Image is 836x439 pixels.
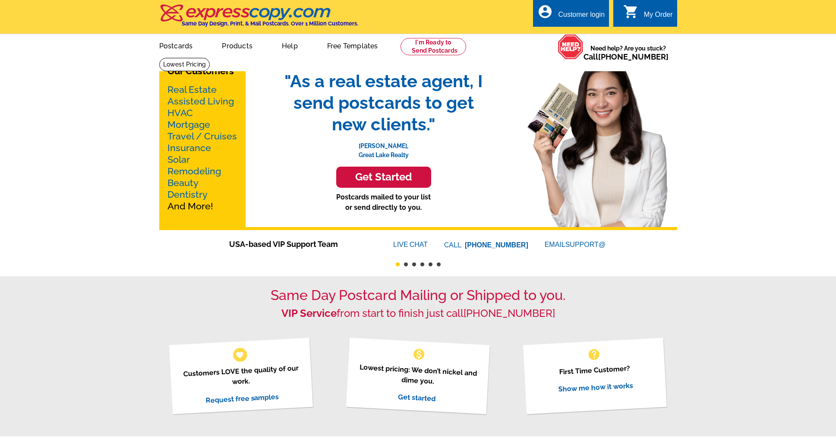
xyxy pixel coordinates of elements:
a: shopping_cart My Order [623,9,673,20]
p: Postcards mailed to your list or send directly to you. [276,192,492,213]
span: USA-based VIP Support Team [229,238,367,250]
span: monetization_on [412,347,426,361]
a: Postcards [145,35,207,55]
a: Travel / Cruises [167,131,237,142]
p: Lowest pricing: We don’t nickel and dime you. [357,362,479,389]
a: Assisted Living [167,96,234,107]
p: First Time Customer? [534,362,656,379]
h3: Get Started [347,171,420,183]
i: shopping_cart [623,4,639,19]
span: favorite [235,350,244,359]
a: Free Templates [313,35,392,55]
a: Show me how it works [558,381,633,393]
p: And More! [167,84,237,212]
button: 2 of 6 [404,262,408,266]
a: EMAILSUPPORT@ [545,241,607,248]
a: Solar [167,154,190,165]
a: Same Day Design, Print, & Mail Postcards. Over 1 Million Customers. [159,10,358,27]
a: Dentistry [167,189,208,200]
font: LIVE [393,240,410,250]
a: Insurance [167,142,211,153]
span: Need help? Are you stuck? [584,44,673,61]
button: 6 of 6 [437,262,441,266]
button: 4 of 6 [420,262,424,266]
a: Real Estate [167,84,217,95]
font: SUPPORT@ [565,240,607,250]
a: Remodeling [167,166,221,177]
a: LIVECHAT [393,241,428,248]
button: 1 of 6 [396,262,400,266]
strong: VIP Service [281,307,337,319]
i: account_circle [537,4,553,19]
h2: from start to finish just call [159,307,677,320]
div: My Order [644,11,673,23]
a: Request free samples [205,392,279,404]
img: help [558,34,584,60]
a: Get Started [276,167,492,188]
a: HVAC [167,107,193,118]
a: Mortgage [167,119,210,130]
h1: Same Day Postcard Mailing or Shipped to you. [159,287,677,303]
button: 3 of 6 [412,262,416,266]
span: "As a real estate agent, I send postcards to get new clients." [276,70,492,135]
a: Beauty [167,177,199,188]
div: Customer login [558,11,605,23]
font: CALL [444,240,463,250]
span: help [587,347,601,361]
a: Help [268,35,312,55]
a: [PHONE_NUMBER] [598,52,669,61]
p: [PERSON_NAME], Great Lake Realty [276,135,492,160]
h4: Same Day Design, Print, & Mail Postcards. Over 1 Million Customers. [182,20,358,27]
a: [PHONE_NUMBER] [464,307,555,319]
a: account_circle Customer login [537,9,605,20]
a: [PHONE_NUMBER] [465,241,528,249]
a: Products [208,35,266,55]
p: Customers LOVE the quality of our work. [180,363,302,390]
span: Call [584,52,669,61]
a: Get started [398,392,436,403]
button: 5 of 6 [429,262,432,266]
